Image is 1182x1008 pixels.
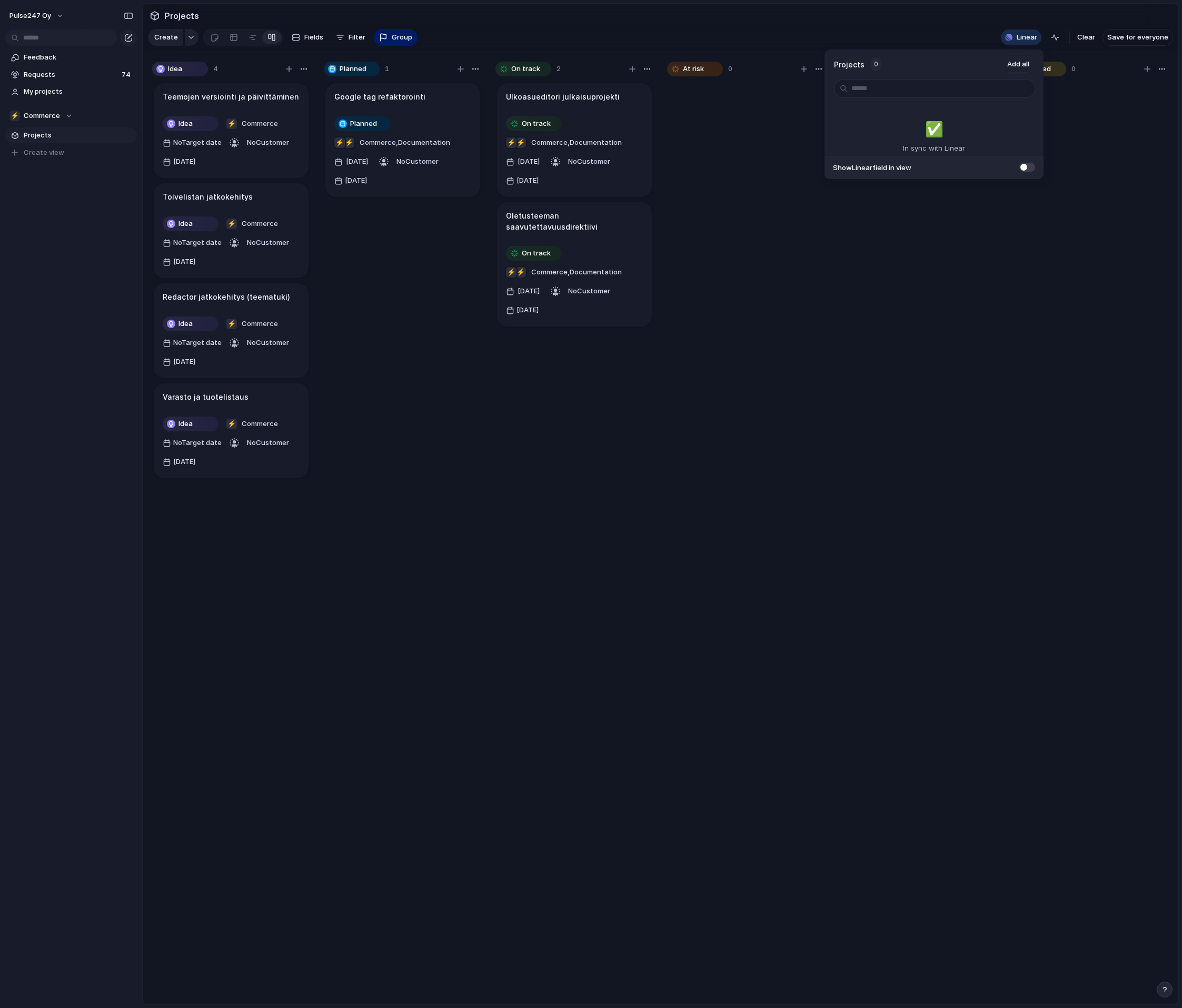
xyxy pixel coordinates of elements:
button: Add all [1001,56,1035,73]
div: 0 [871,58,881,71]
p: In sync with Linear [903,142,965,154]
h1: Projects [834,59,867,70]
span: Show Linear field in view [833,163,911,173]
span: ✅️ [925,118,943,140]
span: Add all [1007,59,1029,70]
